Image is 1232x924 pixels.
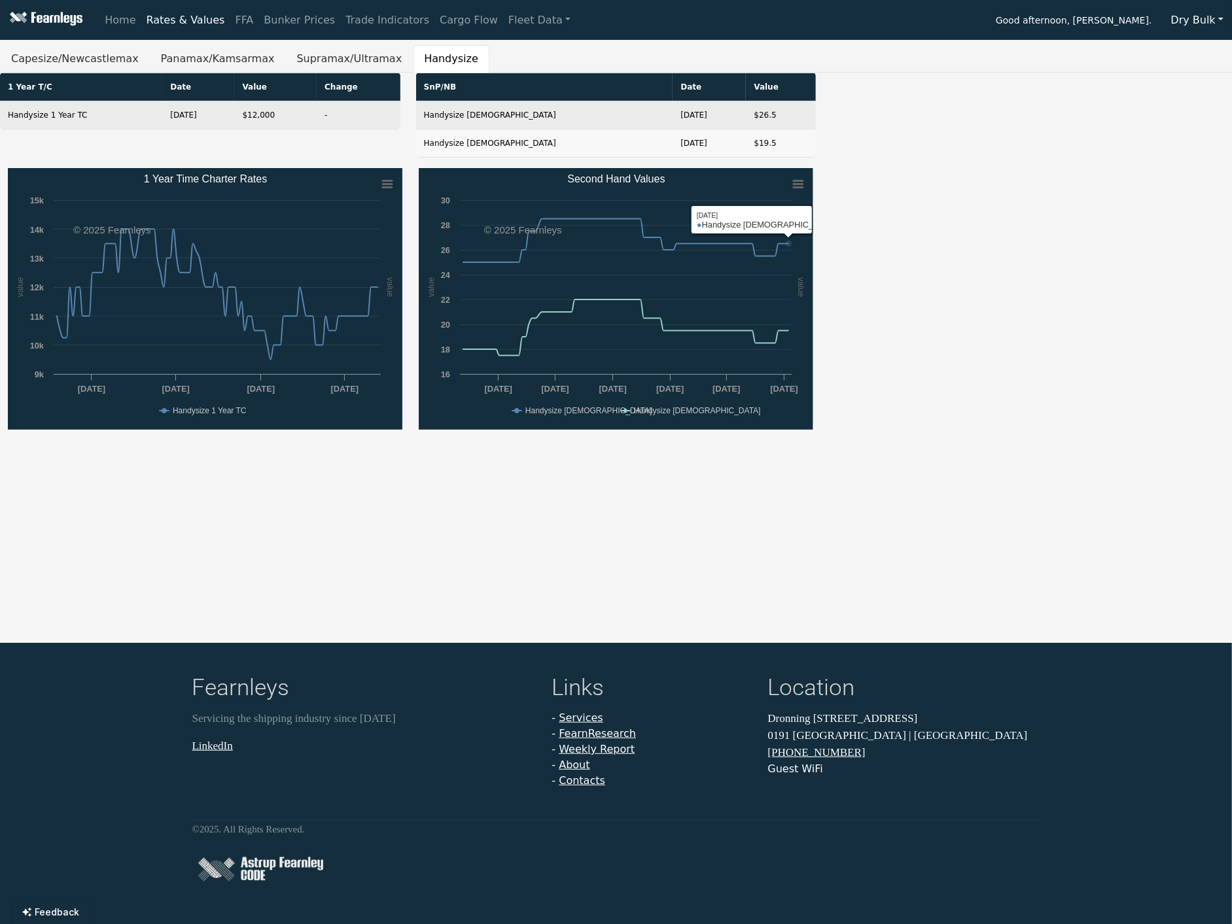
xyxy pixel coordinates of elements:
[768,710,1040,727] p: Dronning [STREET_ADDRESS]
[144,173,268,184] text: 1 Year Time Charter Rates
[258,7,340,33] a: Bunker Prices
[7,12,82,28] img: Fearnleys Logo
[796,277,806,298] text: value
[768,727,1040,744] p: 0191 [GEOGRAPHIC_DATA] | [GEOGRAPHIC_DATA]
[173,406,247,415] text: Handysize 1 Year TC
[567,173,665,184] text: Second Hand Values
[192,824,305,834] small: © 2025 . All Rights Reserved.
[234,73,317,101] th: Value
[247,384,275,394] text: [DATE]
[440,320,449,330] text: 20
[285,45,413,73] button: Supramax/Ultramax
[634,406,761,415] text: Handysize [DEMOGRAPHIC_DATA]
[552,773,752,789] li: -
[552,726,752,742] li: -
[434,7,503,33] a: Cargo Flow
[713,384,740,394] text: [DATE]
[552,710,752,726] li: -
[440,345,449,354] text: 18
[30,341,44,351] text: 10k
[770,384,798,394] text: [DATE]
[8,168,402,430] svg: 1 Year Time Charter Rates
[141,7,230,33] a: Rates & Values
[150,45,286,73] button: Panamax/Kamsarmax
[1163,8,1232,33] button: Dry Bulk
[768,746,866,759] a: [PHONE_NUMBER]
[385,277,395,298] text: value
[541,384,569,394] text: [DATE]
[525,406,652,415] text: Handysize [DEMOGRAPHIC_DATA]
[234,101,317,129] td: $12,000
[440,220,449,230] text: 28
[192,710,537,727] p: Servicing the shipping industry since [DATE]
[192,739,233,751] a: LinkedIn
[426,277,436,298] text: value
[78,384,105,394] text: [DATE]
[413,45,489,73] button: Handysize
[162,73,234,101] th: Date
[30,196,44,205] text: 15k
[599,384,626,394] text: [DATE]
[484,224,562,235] text: © 2025 Fearnleys
[73,224,151,235] text: © 2025 Fearnleys
[419,168,813,430] svg: Second Hand Values
[673,129,746,158] td: [DATE]
[552,757,752,773] li: -
[768,761,823,777] button: Guest WiFi
[503,7,576,33] a: Fleet Data
[746,101,816,129] td: $26.5
[673,101,746,129] td: [DATE]
[673,73,746,101] th: Date
[30,254,44,264] text: 13k
[768,674,1040,705] h4: Location
[559,774,605,787] a: Contacts
[416,129,673,158] td: Handysize [DEMOGRAPHIC_DATA]
[30,282,44,292] text: 12k
[440,270,450,280] text: 24
[416,73,673,101] th: SnP/NB
[340,7,434,33] a: Trade Indicators
[35,369,44,379] text: 9k
[440,245,449,255] text: 26
[559,743,635,755] a: Weekly Report
[440,196,449,205] text: 30
[552,742,752,757] li: -
[746,73,816,101] th: Value
[192,674,537,705] h4: Fearnleys
[416,101,673,129] td: Handysize [DEMOGRAPHIC_DATA]
[656,384,684,394] text: [DATE]
[559,727,636,740] a: FearnResearch
[230,7,259,33] a: FFA
[317,73,400,101] th: Change
[30,312,44,322] text: 11k
[99,7,141,33] a: Home
[440,295,449,305] text: 22
[317,101,400,129] td: -
[331,384,359,394] text: [DATE]
[30,225,44,235] text: 14k
[440,369,449,379] text: 16
[484,384,512,394] text: [DATE]
[559,759,590,771] a: About
[746,129,816,158] td: $19.5
[559,711,603,724] a: Services
[162,101,234,129] td: [DATE]
[15,277,25,298] text: value
[996,10,1152,33] span: Good afternoon, [PERSON_NAME].
[162,384,189,394] text: [DATE]
[552,674,752,705] h4: Links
